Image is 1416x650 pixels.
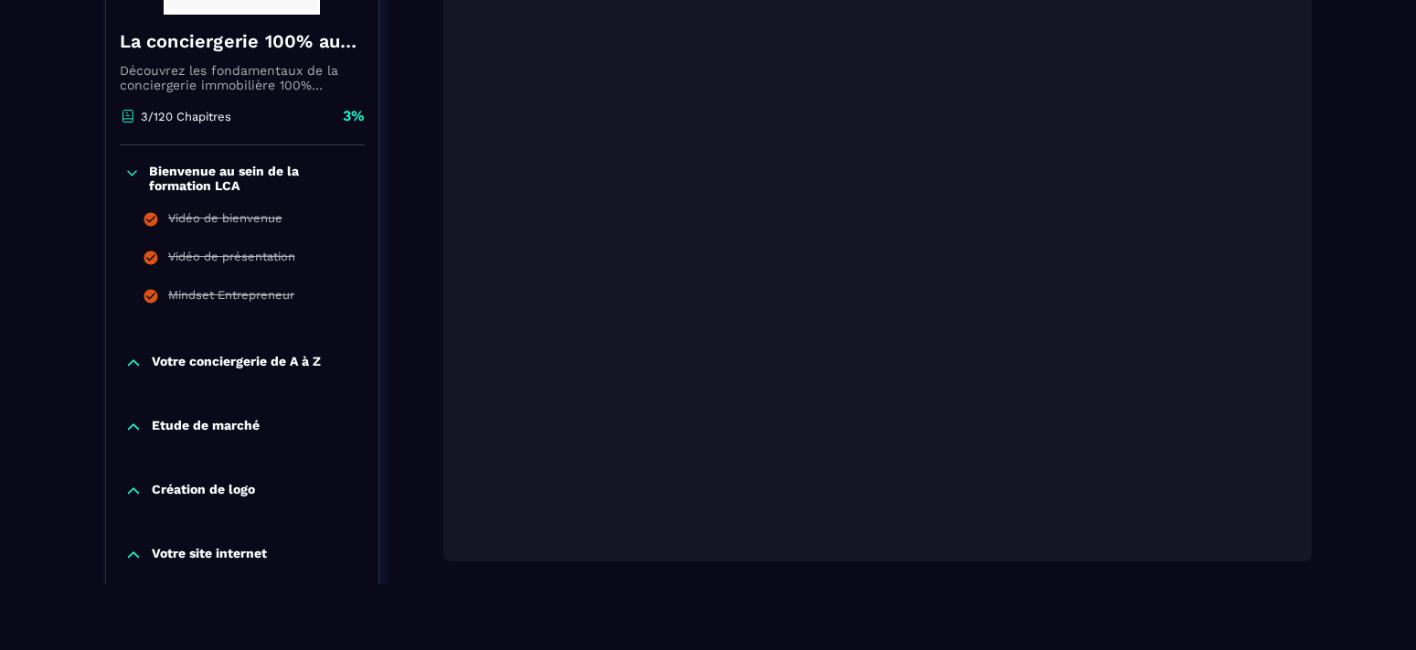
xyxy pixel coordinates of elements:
p: Bienvenue au sein de la formation LCA [149,164,360,193]
div: Vidéo de présentation [168,250,295,270]
p: 3/120 Chapitres [141,110,231,123]
p: Création de logo [152,482,255,500]
div: Mindset Entrepreneur [168,288,294,308]
p: Découvrez les fondamentaux de la conciergerie immobilière 100% automatisée. Cette formation est c... [120,63,365,92]
p: Votre conciergerie de A à Z [152,354,321,372]
p: Votre site internet [152,546,267,564]
p: Etude de marché [152,418,260,436]
h4: La conciergerie 100% automatisée [120,28,365,54]
p: 3% [343,106,365,126]
div: Vidéo de bienvenue [168,211,282,231]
